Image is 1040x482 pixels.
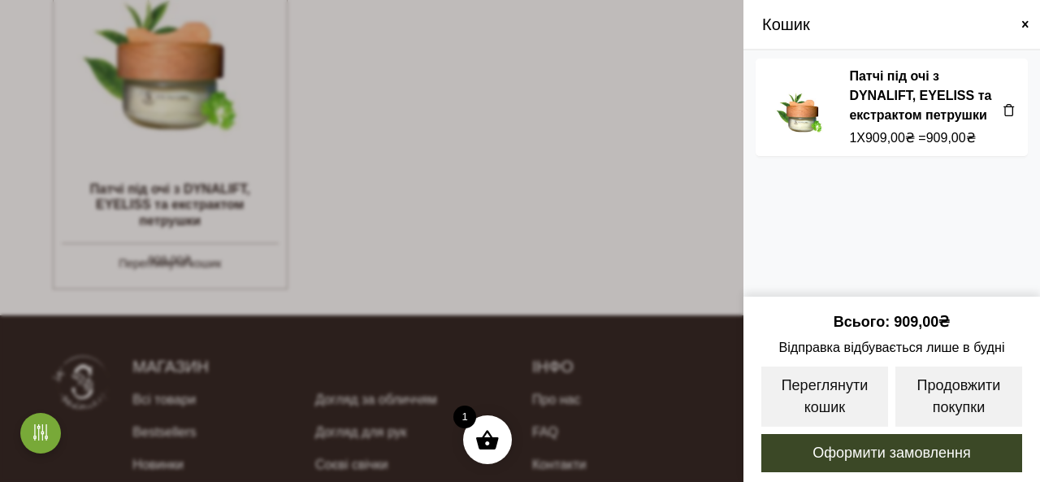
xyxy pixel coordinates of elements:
[849,128,856,148] span: 1
[762,12,810,37] span: Кошик
[926,131,976,145] bdi: 909,00
[849,69,991,122] a: Патчі під очі з DYNALIFT, EYELISS та екстрактом петрушки
[966,128,976,148] span: ₴
[760,337,1024,357] span: Відправка відбувається лише в будні
[760,432,1024,474] a: Оформити замовлення
[849,128,994,148] div: X
[865,131,915,145] bdi: 909,00
[894,314,950,330] bdi: 909,00
[894,365,1024,428] a: Продовжити покупки
[453,406,476,428] span: 1
[905,128,915,148] span: ₴
[834,314,894,330] span: Всього
[938,314,950,330] span: ₴
[918,128,975,148] span: =
[760,365,890,428] a: Переглянути кошик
